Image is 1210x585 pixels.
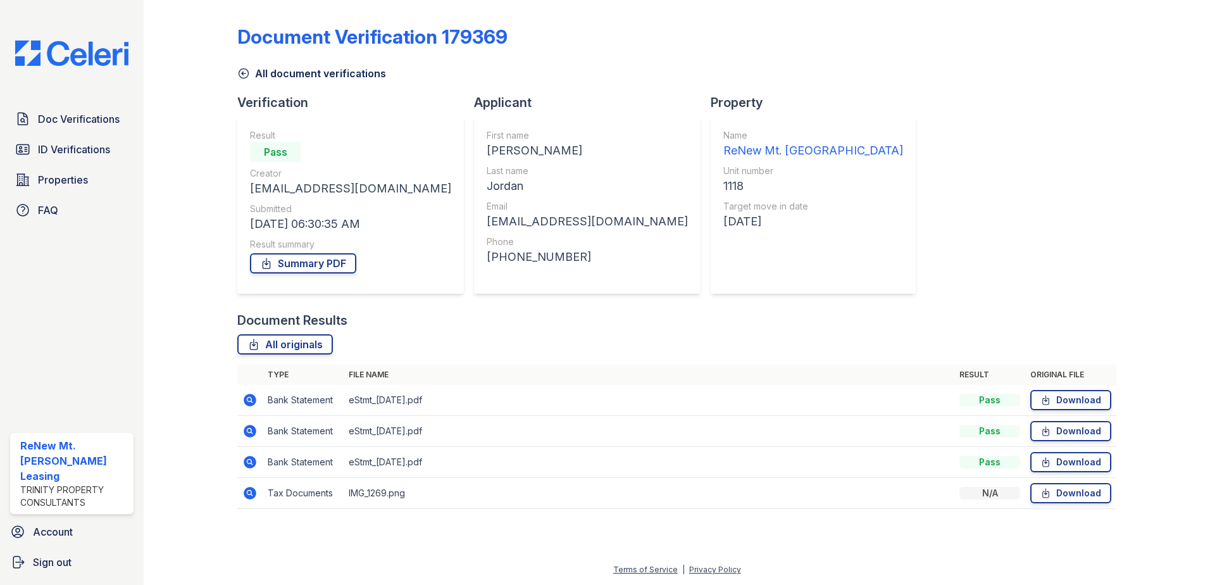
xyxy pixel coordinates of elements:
[487,200,688,213] div: Email
[723,177,903,195] div: 1118
[5,519,139,544] a: Account
[487,248,688,266] div: [PHONE_NUMBER]
[38,111,120,127] span: Doc Verifications
[237,94,474,111] div: Verification
[250,129,451,142] div: Result
[250,167,451,180] div: Creator
[723,129,903,160] a: Name ReNew Mt. [GEOGRAPHIC_DATA]
[344,478,954,509] td: IMG_1269.png
[723,142,903,160] div: ReNew Mt. [GEOGRAPHIC_DATA]
[344,365,954,385] th: File name
[954,365,1025,385] th: Result
[10,198,134,223] a: FAQ
[723,129,903,142] div: Name
[723,200,903,213] div: Target move in date
[5,41,139,66] img: CE_Logo_Blue-a8612792a0a2168367f1c8372b55b34899dd931a85d93a1a3d3e32e68fde9ad4.png
[38,172,88,187] span: Properties
[10,137,134,162] a: ID Verifications
[263,478,344,509] td: Tax Documents
[689,565,741,574] a: Privacy Policy
[344,385,954,416] td: eStmt_[DATE].pdf
[959,425,1020,437] div: Pass
[10,106,134,132] a: Doc Verifications
[723,213,903,230] div: [DATE]
[711,94,926,111] div: Property
[38,142,110,157] span: ID Verifications
[237,311,347,329] div: Document Results
[723,165,903,177] div: Unit number
[237,334,333,355] a: All originals
[959,487,1020,500] div: N/A
[344,447,954,478] td: eStmt_[DATE].pdf
[250,238,451,251] div: Result summary
[20,438,128,484] div: ReNew Mt. [PERSON_NAME] Leasing
[1030,421,1111,441] a: Download
[487,213,688,230] div: [EMAIL_ADDRESS][DOMAIN_NAME]
[237,66,386,81] a: All document verifications
[1030,483,1111,503] a: Download
[20,484,128,509] div: Trinity Property Consultants
[487,236,688,248] div: Phone
[250,203,451,215] div: Submitted
[1025,365,1116,385] th: Original file
[237,25,508,48] div: Document Verification 179369
[250,142,301,162] div: Pass
[959,394,1020,406] div: Pass
[250,253,356,274] a: Summary PDF
[250,215,451,233] div: [DATE] 06:30:35 AM
[959,456,1020,469] div: Pass
[263,365,344,385] th: Type
[487,165,688,177] div: Last name
[613,565,678,574] a: Terms of Service
[10,167,134,192] a: Properties
[487,177,688,195] div: Jordan
[33,555,72,570] span: Sign out
[1030,452,1111,472] a: Download
[33,524,73,539] span: Account
[38,203,58,218] span: FAQ
[5,550,139,575] a: Sign out
[263,447,344,478] td: Bank Statement
[344,416,954,447] td: eStmt_[DATE].pdf
[474,94,711,111] div: Applicant
[1030,390,1111,410] a: Download
[682,565,685,574] div: |
[263,385,344,416] td: Bank Statement
[250,180,451,198] div: [EMAIL_ADDRESS][DOMAIN_NAME]
[487,142,688,160] div: [PERSON_NAME]
[263,416,344,447] td: Bank Statement
[487,129,688,142] div: First name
